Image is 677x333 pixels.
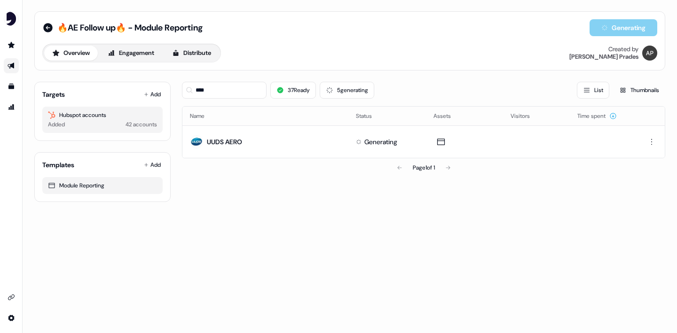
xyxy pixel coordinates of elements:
[190,108,216,124] button: Name
[4,290,19,305] a: Go to integrations
[320,82,374,99] button: 5generating
[356,108,383,124] button: Status
[613,82,665,99] button: Thumbnails
[4,310,19,325] a: Go to integrations
[126,120,157,129] div: 42 accounts
[608,46,638,53] div: Created by
[4,58,19,73] a: Go to outbound experience
[577,82,609,99] button: List
[44,46,98,61] button: Overview
[142,158,163,171] button: Add
[270,82,316,99] button: 37Ready
[207,137,242,147] div: UUDS AERO
[4,100,19,115] a: Go to attribution
[4,79,19,94] a: Go to templates
[577,108,617,124] button: Time spent
[569,53,638,61] div: [PERSON_NAME] Prades
[57,22,203,33] span: 🔥AE Follow up🔥 - Module Reporting
[426,107,504,125] th: Assets
[164,46,219,61] button: Distribute
[100,46,162,61] button: Engagement
[364,137,397,147] div: Generating
[413,163,435,172] div: Page 1 of 1
[642,46,657,61] img: Alexis
[48,110,157,120] div: Hubspot accounts
[48,120,65,129] div: Added
[42,90,65,99] div: Targets
[42,160,74,170] div: Templates
[142,88,163,101] button: Add
[48,181,157,190] div: Module Reporting
[511,108,541,124] button: Visitors
[4,38,19,53] a: Go to prospects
